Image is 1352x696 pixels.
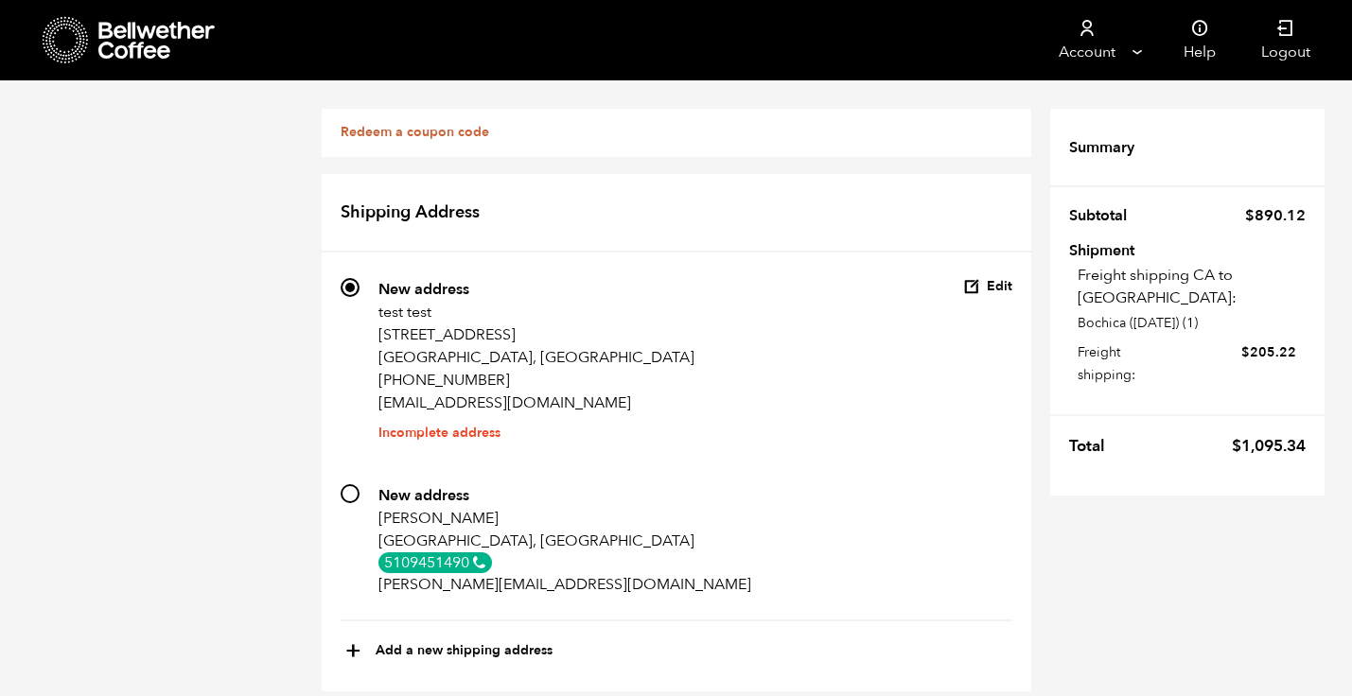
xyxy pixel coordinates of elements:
[1245,205,1306,226] bdi: 890.12
[1078,313,1306,333] p: Bochica ([DATE]) (1)
[341,484,360,503] input: New address [PERSON_NAME] [GEOGRAPHIC_DATA], [GEOGRAPHIC_DATA] 5109451490 [PERSON_NAME][EMAIL_ADD...
[378,301,694,323] p: test test
[1245,205,1255,226] span: $
[1241,343,1296,361] bdi: 205.22
[378,391,694,414] p: [EMAIL_ADDRESS][DOMAIN_NAME]
[322,174,1031,253] h2: Shipping Address
[1069,243,1178,255] th: Shipment
[1078,264,1306,309] p: Freight shipping CA to [GEOGRAPHIC_DATA]:
[341,278,360,297] input: New address test test [STREET_ADDRESS] [GEOGRAPHIC_DATA], [GEOGRAPHIC_DATA] [PHONE_NUMBER] [EMAIL...
[1069,128,1146,167] th: Summary
[1069,426,1116,467] th: Total
[378,485,469,506] strong: New address
[345,635,361,668] span: +
[378,346,694,369] p: [GEOGRAPHIC_DATA], [GEOGRAPHIC_DATA]
[378,552,492,573] div: 5109451490
[963,278,1012,296] button: Edit
[1069,196,1138,235] th: Subtotal
[341,123,489,141] a: Redeem a coupon code
[378,323,694,346] p: [STREET_ADDRESS]
[1232,435,1241,457] span: $
[378,507,751,530] p: [PERSON_NAME]
[1232,435,1306,457] bdi: 1,095.34
[1078,339,1296,387] label: Freight shipping:
[1241,343,1250,361] span: $
[378,573,751,596] p: [PERSON_NAME][EMAIL_ADDRESS][DOMAIN_NAME]
[378,279,469,300] strong: New address
[345,635,553,668] button: +Add a new shipping address
[378,369,694,391] p: [PHONE_NUMBER]
[378,530,751,552] p: [GEOGRAPHIC_DATA], [GEOGRAPHIC_DATA]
